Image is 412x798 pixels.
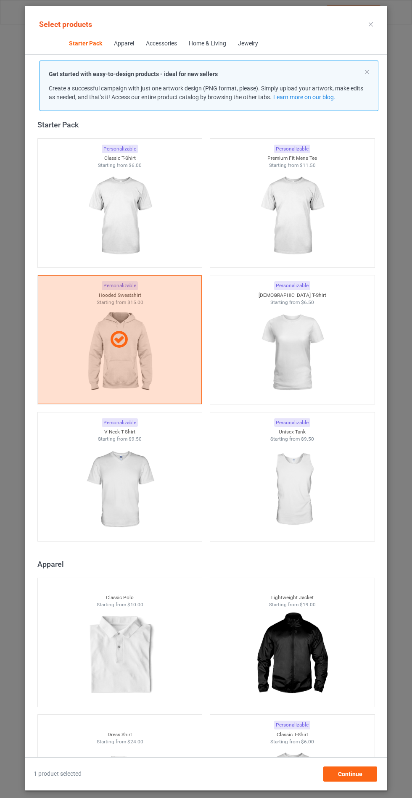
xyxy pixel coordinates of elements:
[210,436,375,443] div: Starting from
[210,738,375,745] div: Starting from
[38,601,202,608] div: Starting from
[301,299,314,305] span: $6.50
[274,418,310,427] div: Personalizable
[254,169,330,263] img: regular.jpg
[82,443,157,537] img: regular.jpg
[37,559,379,569] div: Apparel
[274,281,310,290] div: Personalizable
[38,162,202,169] div: Starting from
[210,428,375,436] div: Unisex Tank
[38,738,202,745] div: Starting from
[145,40,177,48] div: Accessories
[63,34,108,54] span: Starter Pack
[188,40,226,48] div: Home & Living
[127,602,143,608] span: $10.00
[323,766,377,782] div: Continue
[301,739,314,745] span: $6.00
[39,20,92,29] span: Select products
[38,594,202,601] div: Classic Polo
[82,169,157,263] img: regular.jpg
[38,428,202,436] div: V-Neck T-Shirt
[102,418,138,427] div: Personalizable
[273,94,335,100] a: Learn more on our blog.
[210,162,375,169] div: Starting from
[338,771,362,777] span: Continue
[38,155,202,162] div: Classic T-Shirt
[127,739,143,745] span: $24.00
[254,443,330,537] img: regular.jpg
[34,770,82,778] span: 1 product selected
[210,594,375,601] div: Lightweight Jacket
[210,155,375,162] div: Premium Fit Mens Tee
[49,85,363,100] span: Create a successful campaign with just one artwork design (PNG format, please). Simply upload you...
[210,731,375,738] div: Classic T-Shirt
[49,71,218,77] strong: Get started with easy-to-design products - ideal for new sellers
[129,162,142,168] span: $6.00
[114,40,134,48] div: Apparel
[254,306,330,400] img: regular.jpg
[300,162,316,168] span: $11.50
[210,299,375,306] div: Starting from
[37,120,379,129] div: Starter Pack
[254,608,330,703] img: regular.jpg
[102,145,138,153] div: Personalizable
[210,292,375,299] div: [DEMOGRAPHIC_DATA] T-Shirt
[129,436,142,442] span: $9.50
[274,145,310,153] div: Personalizable
[300,602,316,608] span: $19.00
[210,601,375,608] div: Starting from
[301,436,314,442] span: $9.50
[274,721,310,729] div: Personalizable
[238,40,258,48] div: Jewelry
[82,608,157,703] img: regular.jpg
[38,436,202,443] div: Starting from
[38,731,202,738] div: Dress Shirt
